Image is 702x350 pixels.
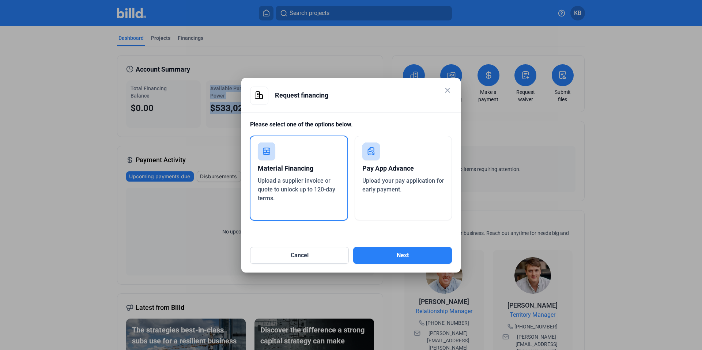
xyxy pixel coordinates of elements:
[362,177,444,193] span: Upload your pay application for early payment.
[250,120,452,136] div: Please select one of the options below.
[275,87,452,104] div: Request financing
[258,160,340,176] div: Material Financing
[362,160,445,176] div: Pay App Advance
[353,247,452,264] button: Next
[258,177,335,202] span: Upload a supplier invoice or quote to unlock up to 120-day terms.
[250,247,349,264] button: Cancel
[443,86,452,95] mat-icon: close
